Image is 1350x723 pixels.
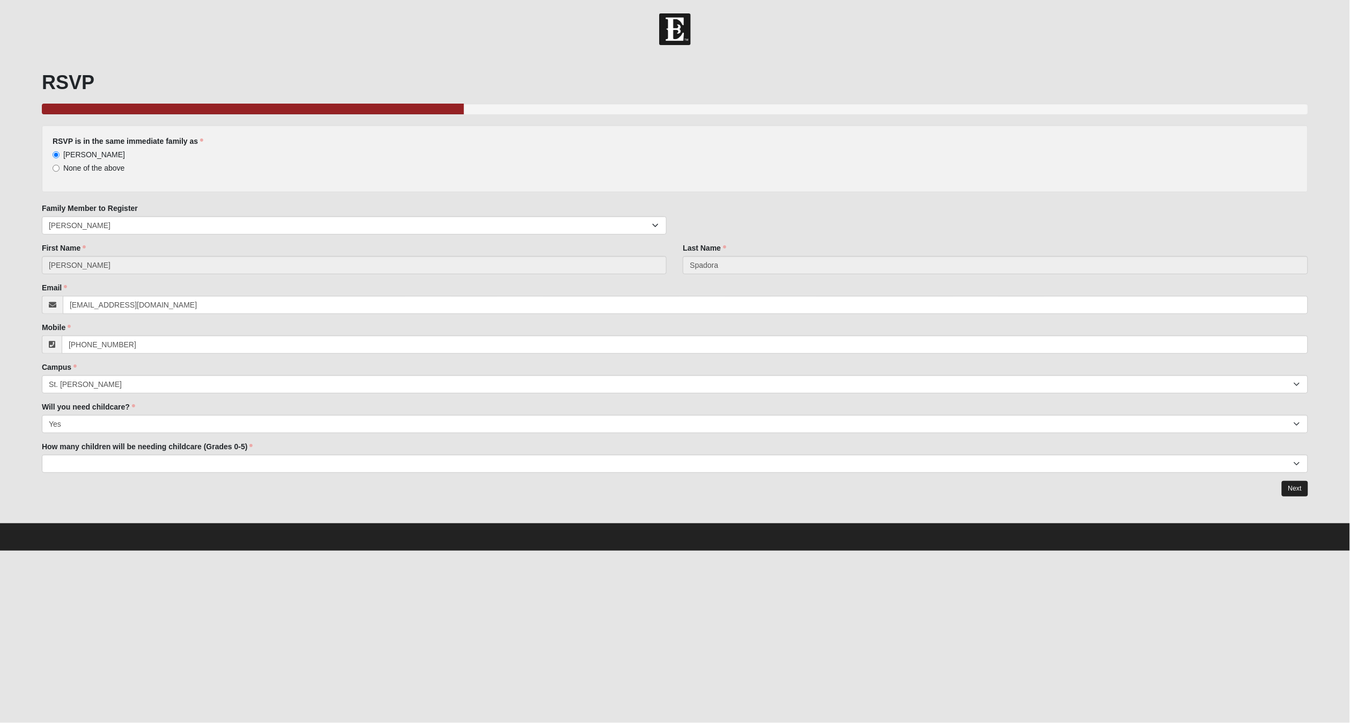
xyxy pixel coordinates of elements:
label: Will you need childcare? [42,401,135,412]
img: Church of Eleven22 Logo [659,13,691,45]
h1: RSVP [42,71,1308,94]
a: Next [1282,481,1308,496]
label: Family Member to Register [42,203,138,214]
label: Email [42,282,67,293]
span: None of the above [63,164,124,172]
input: None of the above [53,165,60,172]
label: RSVP is in the same immediate family as [53,136,203,147]
span: [PERSON_NAME] [63,150,125,159]
label: First Name [42,243,86,253]
label: Mobile [42,322,71,333]
label: Campus [42,362,77,373]
input: [PERSON_NAME] [53,151,60,158]
label: Last Name [683,243,726,253]
label: How many children will be needing childcare (Grades 0-5) [42,441,253,452]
